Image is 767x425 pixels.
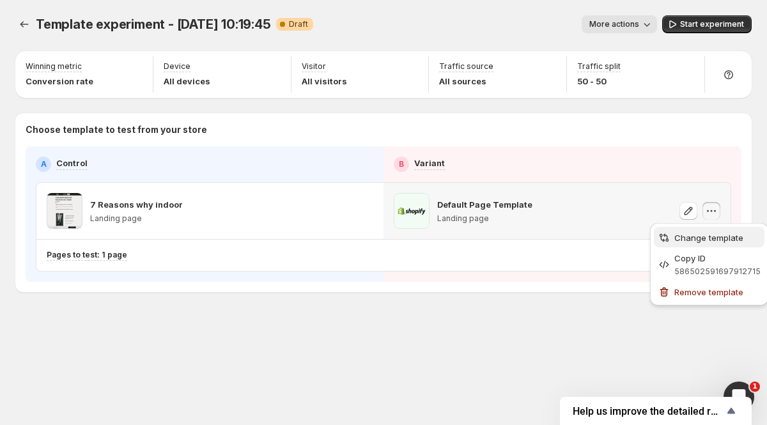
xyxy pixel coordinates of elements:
[289,19,308,29] span: Draft
[164,75,210,88] p: All devices
[26,123,741,136] p: Choose template to test from your store
[414,157,445,169] p: Variant
[56,157,88,169] p: Control
[654,227,764,247] button: Change template
[394,193,430,229] img: Default Page Template
[15,15,33,33] button: Experiments
[674,267,761,276] span: 586502591697912715
[90,198,183,211] p: 7 Reasons why indoor
[674,287,743,297] span: Remove template
[47,193,82,229] img: 7 Reasons why indoor
[680,19,744,29] span: Start experiment
[164,61,190,72] p: Device
[437,198,532,211] p: Default Page Template
[573,403,739,419] button: Show survey - Help us improve the detailed report for A/B campaigns
[302,75,347,88] p: All visitors
[399,159,404,169] h2: B
[437,213,532,224] p: Landing page
[47,250,127,260] p: Pages to test: 1 page
[26,75,93,88] p: Conversion rate
[573,405,724,417] span: Help us improve the detailed report for A/B campaigns
[26,61,82,72] p: Winning metric
[662,15,752,33] button: Start experiment
[439,75,493,88] p: All sources
[750,382,760,392] span: 1
[577,61,621,72] p: Traffic split
[582,15,657,33] button: More actions
[439,61,493,72] p: Traffic source
[654,281,764,302] button: Remove template
[90,213,183,224] p: Landing page
[724,382,754,412] iframe: Intercom live chat
[36,17,271,32] span: Template experiment - [DATE] 10:19:45
[589,19,639,29] span: More actions
[302,61,326,72] p: Visitor
[674,252,761,265] div: Copy ID
[674,233,743,243] span: Change template
[41,159,47,169] h2: A
[654,249,764,280] button: Copy ID586502591697912715
[577,75,621,88] p: 50 - 50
